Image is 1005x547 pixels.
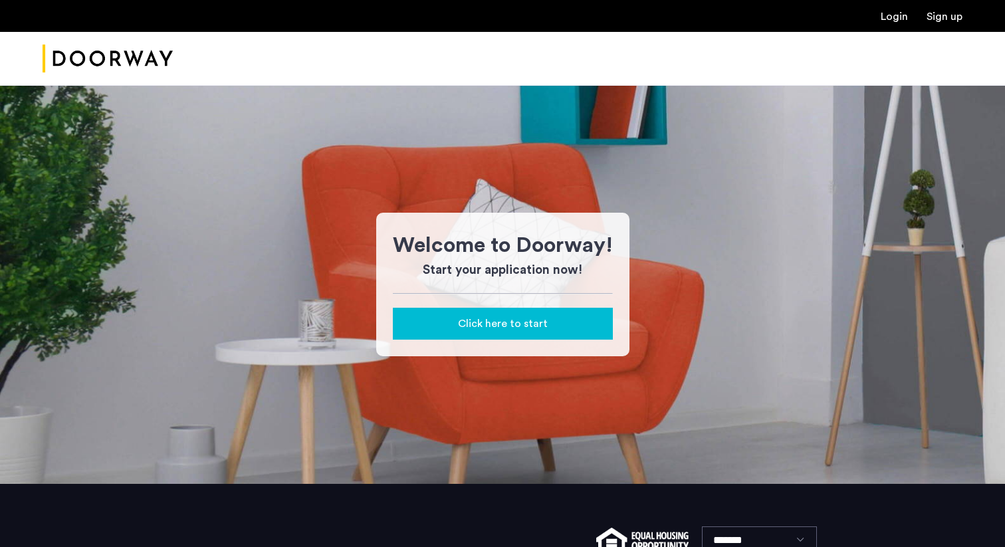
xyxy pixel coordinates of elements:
[458,316,548,332] span: Click here to start
[881,11,908,22] a: Login
[393,229,613,261] h1: Welcome to Doorway!
[393,308,613,340] button: button
[43,34,173,84] img: logo
[393,261,613,280] h3: Start your application now!
[43,34,173,84] a: Cazamio Logo
[927,11,962,22] a: Registration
